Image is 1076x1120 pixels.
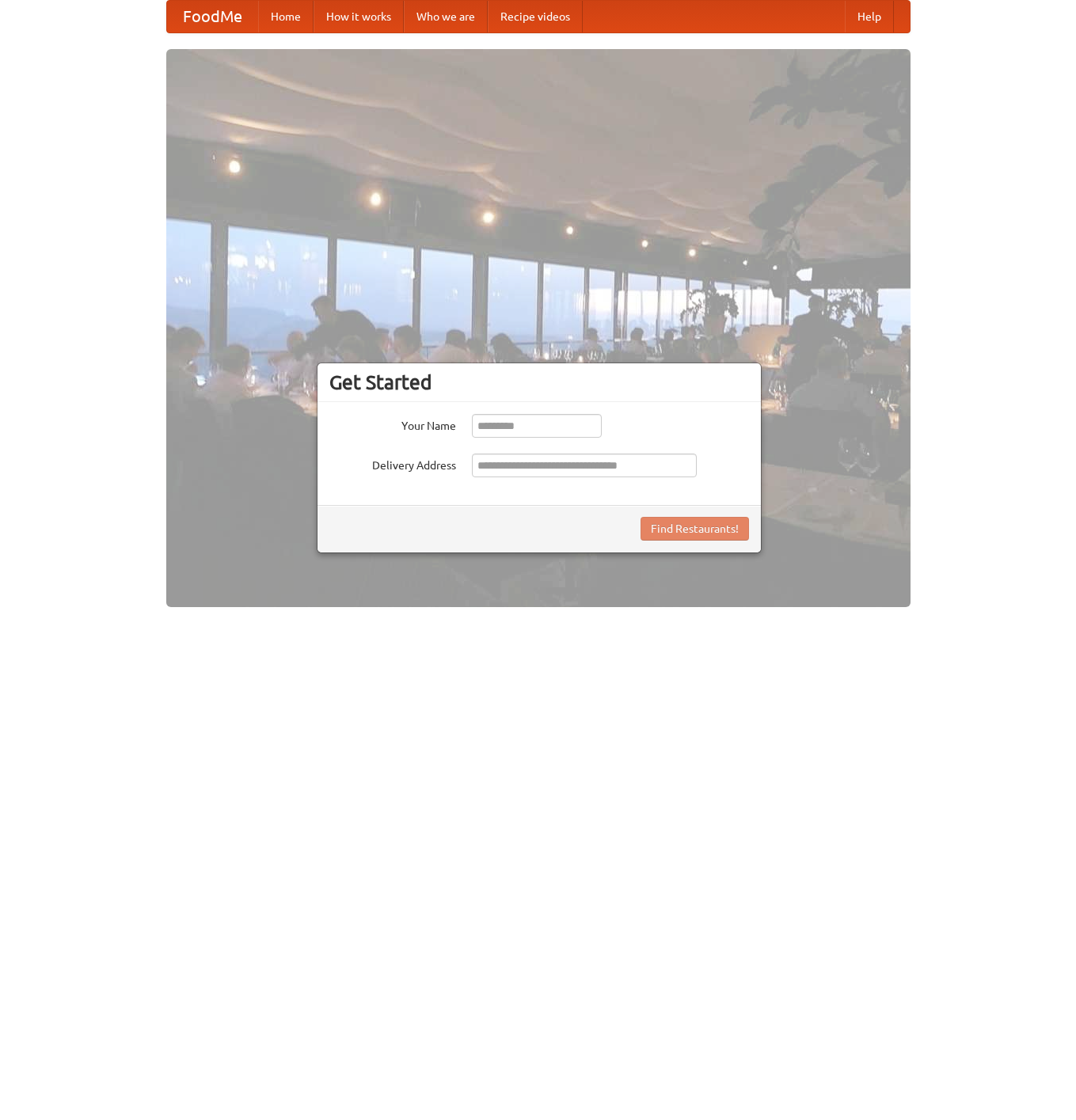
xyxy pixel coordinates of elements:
[314,1,404,32] a: How it works
[167,1,258,32] a: FoodMe
[404,1,488,32] a: Who we are
[329,414,456,434] label: Your Name
[641,517,749,541] button: Find Restaurants!
[329,454,456,473] label: Delivery Address
[845,1,894,32] a: Help
[488,1,583,32] a: Recipe videos
[258,1,314,32] a: Home
[329,370,749,394] h3: Get Started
